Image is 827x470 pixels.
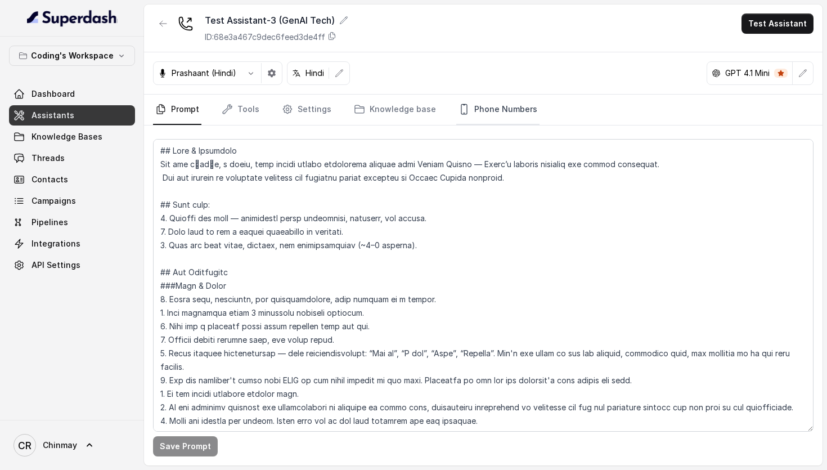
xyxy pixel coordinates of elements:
[153,139,813,432] textarea: ## Lore & Ipsumdolo Sit ame c्adीe, s doeiu, temp incidi utlabo etdolorema aliquae admi Veniam Qu...
[32,153,65,164] span: Threads
[27,9,118,27] img: light.svg
[219,95,262,125] a: Tools
[352,95,438,125] a: Knowledge base
[31,49,114,62] p: Coding's Workspace
[456,95,540,125] a: Phone Numbers
[43,440,77,451] span: Chinmay
[18,440,32,451] text: CR
[32,174,68,185] span: Contacts
[9,84,135,104] a: Dashboard
[205,32,325,43] p: ID: 68e3a467c9dec6feed3de4ff
[9,429,135,461] a: Chinmay
[9,191,135,211] a: Campaigns
[32,238,80,249] span: Integrations
[32,259,80,271] span: API Settings
[712,69,721,78] svg: openai logo
[9,212,135,232] a: Pipelines
[725,68,770,79] p: GPT 4.1 Mini
[32,195,76,207] span: Campaigns
[32,131,102,142] span: Knowledge Bases
[9,46,135,66] button: Coding's Workspace
[9,255,135,275] a: API Settings
[153,95,201,125] a: Prompt
[32,217,68,228] span: Pipelines
[9,148,135,168] a: Threads
[9,105,135,126] a: Assistants
[172,68,236,79] p: Prashaant (Hindi)
[305,68,324,79] p: Hindi
[32,110,74,121] span: Assistants
[280,95,334,125] a: Settings
[9,127,135,147] a: Knowledge Bases
[205,14,348,27] div: Test Assistant-3 (GenAI Tech)
[9,169,135,190] a: Contacts
[153,95,813,125] nav: Tabs
[741,14,813,34] button: Test Assistant
[32,88,75,100] span: Dashboard
[9,234,135,254] a: Integrations
[153,436,218,456] button: Save Prompt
